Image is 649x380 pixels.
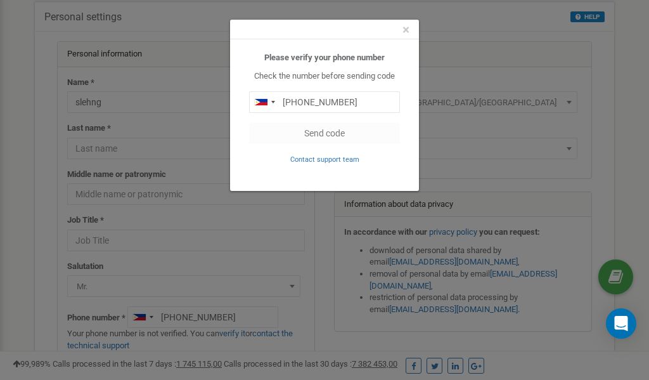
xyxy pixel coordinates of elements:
[249,91,400,113] input: 0905 123 4567
[402,22,409,37] span: ×
[290,154,359,164] a: Contact support team
[606,308,636,339] div: Open Intercom Messenger
[250,92,279,112] div: Telephone country code
[290,155,359,164] small: Contact support team
[264,53,385,62] b: Please verify your phone number
[249,70,400,82] p: Check the number before sending code
[402,23,409,37] button: Close
[249,122,400,144] button: Send code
